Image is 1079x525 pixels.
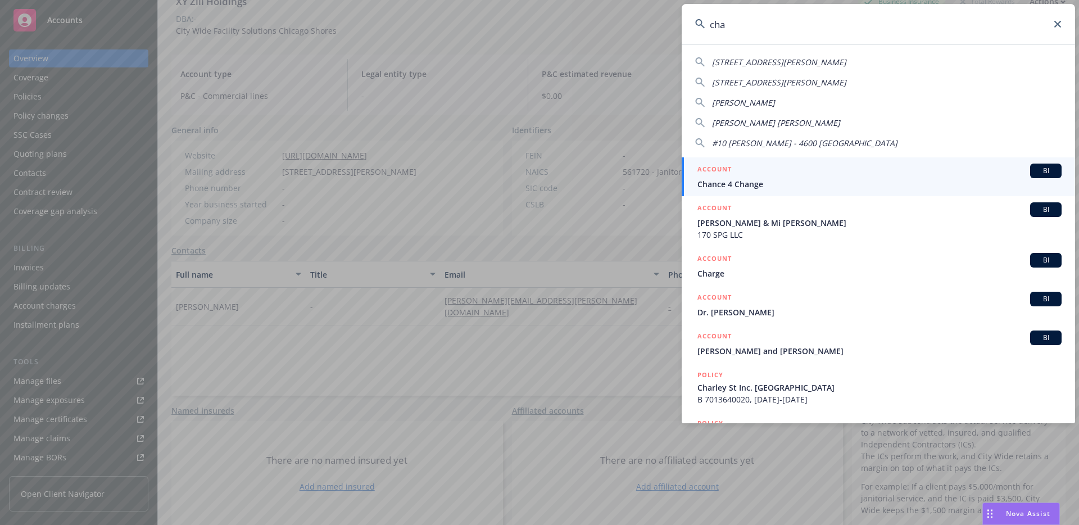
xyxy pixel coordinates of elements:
span: BI [1035,294,1057,304]
span: [PERSON_NAME] and [PERSON_NAME] [697,345,1062,357]
h5: ACCOUNT [697,202,732,216]
span: B 7013640020, [DATE]-[DATE] [697,393,1062,405]
span: BI [1035,255,1057,265]
input: Search... [682,4,1075,44]
h5: ACCOUNT [697,164,732,177]
span: Chance 4 Change [697,178,1062,190]
span: BI [1035,166,1057,176]
span: BI [1035,333,1057,343]
a: POLICY [682,411,1075,460]
span: [STREET_ADDRESS][PERSON_NAME] [712,77,846,88]
span: [PERSON_NAME] [712,97,775,108]
span: 170 SPG LLC [697,229,1062,241]
a: POLICYCharley St Inc. [GEOGRAPHIC_DATA]B 7013640020, [DATE]-[DATE] [682,363,1075,411]
a: ACCOUNTBIDr. [PERSON_NAME] [682,286,1075,324]
span: [PERSON_NAME] & Mi [PERSON_NAME] [697,217,1062,229]
span: Charge [697,268,1062,279]
h5: ACCOUNT [697,331,732,344]
div: Drag to move [983,503,997,524]
a: ACCOUNTBIChance 4 Change [682,157,1075,196]
span: #10 [PERSON_NAME] - 4600 [GEOGRAPHIC_DATA] [712,138,897,148]
a: ACCOUNTBI[PERSON_NAME] and [PERSON_NAME] [682,324,1075,363]
a: ACCOUNTBI[PERSON_NAME] & Mi [PERSON_NAME]170 SPG LLC [682,196,1075,247]
span: [STREET_ADDRESS][PERSON_NAME] [712,57,846,67]
span: Dr. [PERSON_NAME] [697,306,1062,318]
h5: ACCOUNT [697,253,732,266]
a: ACCOUNTBICharge [682,247,1075,286]
h5: POLICY [697,369,723,381]
span: [PERSON_NAME] [PERSON_NAME] [712,117,840,128]
h5: POLICY [697,418,723,429]
h5: ACCOUNT [697,292,732,305]
button: Nova Assist [982,503,1060,525]
span: BI [1035,205,1057,215]
span: Nova Assist [1006,509,1050,518]
span: Charley St Inc. [GEOGRAPHIC_DATA] [697,382,1062,393]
